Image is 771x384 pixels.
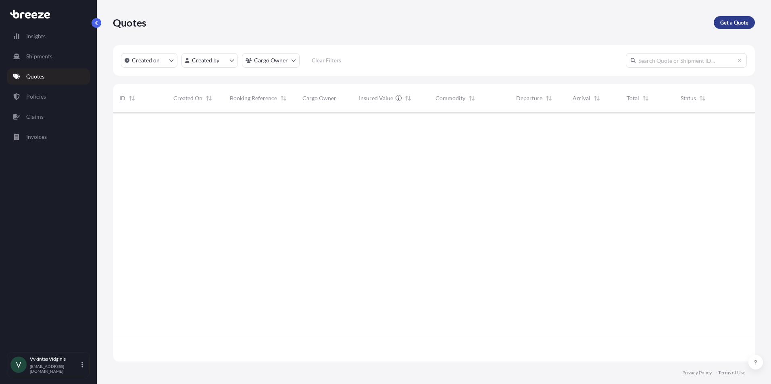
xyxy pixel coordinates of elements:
[573,94,590,102] span: Arrival
[682,370,712,376] a: Privacy Policy
[242,53,300,68] button: cargoOwner Filter options
[7,89,90,105] a: Policies
[26,52,52,60] p: Shipments
[467,93,477,103] button: Sort
[436,94,465,102] span: Commodity
[7,109,90,125] a: Claims
[718,370,745,376] a: Terms of Use
[26,93,46,101] p: Policies
[204,93,214,103] button: Sort
[312,56,341,64] p: Clear Filters
[26,113,44,121] p: Claims
[132,56,160,64] p: Created on
[304,54,349,67] button: Clear Filters
[279,93,288,103] button: Sort
[7,68,90,85] a: Quotes
[30,356,80,362] p: Vykintas Vidginis
[7,48,90,64] a: Shipments
[181,53,238,68] button: createdBy Filter options
[627,94,639,102] span: Total
[121,53,177,68] button: createdOn Filter options
[113,16,146,29] p: Quotes
[544,93,554,103] button: Sort
[720,19,748,27] p: Get a Quote
[119,94,125,102] span: ID
[30,364,80,374] p: [EMAIL_ADDRESS][DOMAIN_NAME]
[359,94,393,102] span: Insured Value
[7,28,90,44] a: Insights
[254,56,288,64] p: Cargo Owner
[173,94,202,102] span: Created On
[641,93,650,103] button: Sort
[592,93,602,103] button: Sort
[26,72,44,81] p: Quotes
[192,56,219,64] p: Created by
[16,361,21,369] span: V
[626,53,747,68] input: Search Quote or Shipment ID...
[26,133,47,141] p: Invoices
[26,32,46,40] p: Insights
[681,94,696,102] span: Status
[127,93,137,103] button: Sort
[714,16,755,29] a: Get a Quote
[7,129,90,145] a: Invoices
[698,93,707,103] button: Sort
[302,94,336,102] span: Cargo Owner
[403,93,413,103] button: Sort
[516,94,542,102] span: Departure
[230,94,277,102] span: Booking Reference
